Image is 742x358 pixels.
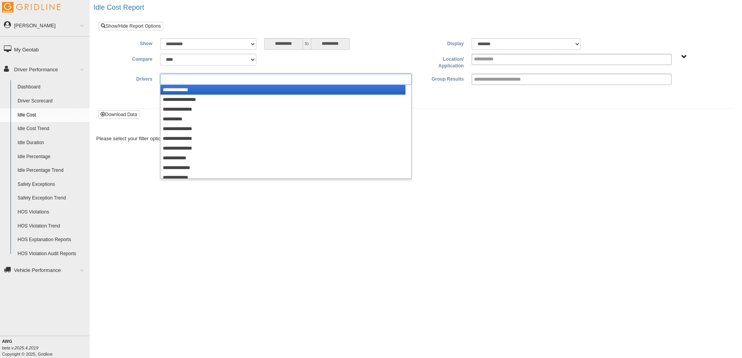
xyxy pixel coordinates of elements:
a: Idle Cost [14,108,90,122]
a: HOS Violations [14,205,90,219]
span: to [303,38,311,50]
a: HOS Explanation Reports [14,233,90,247]
a: Driver Scorecard [14,94,90,108]
a: Idle Percentage [14,150,90,164]
a: Idle Duration [14,136,90,150]
button: Download Data [98,110,139,119]
i: beta v.2025.4.2019 [2,346,38,350]
a: Dashboard [14,80,90,94]
label: Show [104,38,156,48]
span: Please select your filter options above and click "Apply Filters" to view your report. [96,136,280,141]
a: HOS Violation Trend [14,219,90,233]
a: Idle Percentage Trend [14,164,90,178]
a: Safety Exception Trend [14,191,90,205]
label: Drivers [104,74,156,83]
label: Location/ Application [416,54,467,70]
label: Compare [104,54,156,63]
label: Group Results [416,74,467,83]
a: Safety Exceptions [14,178,90,192]
b: AWG [2,339,12,344]
h2: Idle Cost Report [93,4,742,12]
a: Idle Cost Trend [14,122,90,136]
div: Copyright © 2025, Gridline [2,338,90,357]
a: Show/Hide Report Options [99,22,163,30]
img: Gridline [2,2,60,12]
label: Display [416,38,467,48]
a: HOS Violation Audit Reports [14,247,90,261]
